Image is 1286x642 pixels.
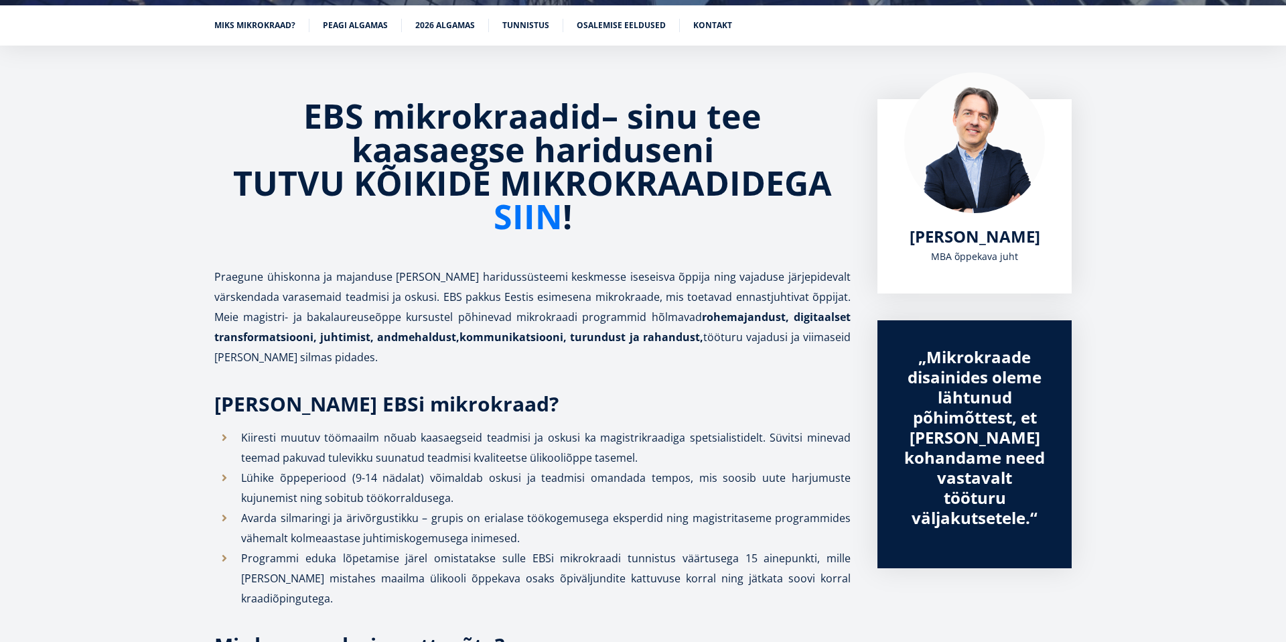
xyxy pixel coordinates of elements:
a: Kontakt [693,19,732,32]
a: SIIN [494,200,563,233]
strong: [PERSON_NAME] EBSi mikrokraad? [214,390,559,418]
strong: – [601,93,618,139]
strong: kommunikatsiooni, turundust ja rahandust, [459,330,703,344]
div: „Mikrokraade disainides oleme lähtunud põhimõttest, et [PERSON_NAME] kohandame need vastavalt töö... [904,347,1045,528]
strong: sinu tee kaasaegse hariduseni TUTVU KÕIKIDE MIKROKRAADIDEGA ! [233,93,832,239]
p: Praegune ühiskonna ja majanduse [PERSON_NAME] haridussüsteemi keskmesse iseseisva õppija ning vaj... [214,267,851,367]
img: Marko Rillo [904,72,1045,213]
li: Lühike õppeperiood (9-14 nädalat) võimaldab oskusi ja teadmisi omandada tempos, mis soosib uute h... [214,468,851,508]
li: Avarda silmaringi ja ärivõrgustikku – grupis on erialase töökogemusega eksperdid ning magistritas... [214,508,851,548]
li: Programmi eduka lõpetamise järel omistatakse sulle EBSi mikrokraadi tunnistus väärtusega 15 ainep... [214,548,851,608]
span: [PERSON_NAME] [910,225,1040,247]
a: Peagi algamas [323,19,388,32]
a: 2026 algamas [415,19,475,32]
div: MBA õppekava juht [904,247,1045,267]
a: Tunnistus [502,19,549,32]
a: Osalemise eeldused [577,19,666,32]
a: Miks mikrokraad? [214,19,295,32]
a: [PERSON_NAME] [910,227,1040,247]
p: Kiiresti muutuv töömaailm nõuab kaasaegseid teadmisi ja oskusi ka magistrikraadiga spetsialistide... [241,428,851,468]
strong: EBS mikrokraadid [303,93,601,139]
